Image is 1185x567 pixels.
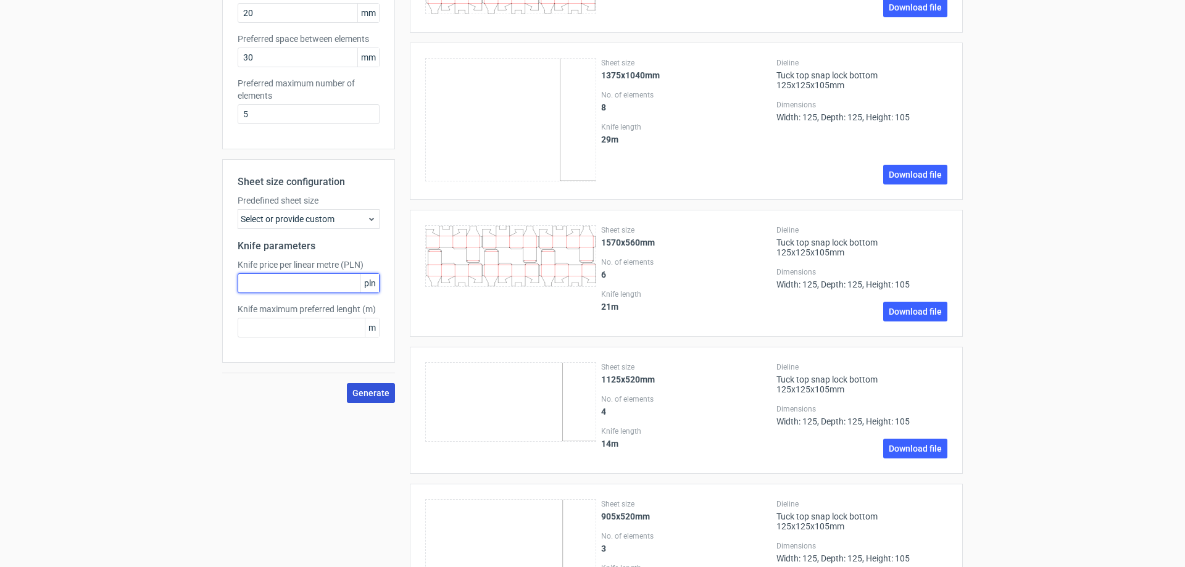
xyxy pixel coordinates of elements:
div: Tuck top snap lock bottom 125x125x105mm [776,499,947,531]
div: Width: 125, Depth: 125, Height: 105 [776,100,947,122]
label: No. of elements [601,257,772,267]
strong: 8 [601,102,606,112]
div: Width: 125, Depth: 125, Height: 105 [776,267,947,289]
label: Dieline [776,362,947,372]
div: Tuck top snap lock bottom 125x125x105mm [776,362,947,394]
label: Preferred space between elements [238,33,380,45]
label: Dimensions [776,541,947,551]
div: Width: 125, Depth: 125, Height: 105 [776,541,947,563]
h2: Sheet size configuration [238,175,380,189]
label: Dimensions [776,267,947,277]
label: Dimensions [776,100,947,110]
label: No. of elements [601,531,772,541]
span: m [365,318,379,337]
div: Select or provide custom [238,209,380,229]
a: Download file [883,302,947,321]
label: Sheet size [601,362,772,372]
span: mm [357,48,379,67]
label: Knife price per linear metre (PLN) [238,259,380,271]
div: Tuck top snap lock bottom 125x125x105mm [776,58,947,90]
label: Knife length [601,122,772,132]
strong: 6 [601,270,606,279]
label: Sheet size [601,58,772,68]
label: Sheet size [601,499,772,509]
label: No. of elements [601,394,772,404]
span: pln [360,274,379,292]
a: Download file [883,439,947,458]
button: Generate [347,383,395,403]
label: Knife length [601,426,772,436]
label: Knife maximum preferred lenght (m) [238,303,380,315]
strong: 3 [601,544,606,553]
label: Predefined sheet size [238,194,380,207]
strong: 1125x520mm [601,375,655,384]
strong: 905x520mm [601,511,650,521]
span: Generate [352,389,389,397]
label: Dimensions [776,404,947,414]
h2: Knife parameters [238,239,380,254]
strong: 21 m [601,302,618,312]
strong: 4 [601,407,606,416]
label: No. of elements [601,90,772,100]
label: Knife length [601,289,772,299]
a: Download file [883,165,947,184]
label: Sheet size [601,225,772,235]
span: mm [357,4,379,22]
strong: 1375x1040mm [601,70,660,80]
strong: 14 m [601,439,618,449]
label: Dieline [776,225,947,235]
strong: 1570x560mm [601,238,655,247]
label: Dieline [776,58,947,68]
label: Dieline [776,499,947,509]
div: Tuck top snap lock bottom 125x125x105mm [776,225,947,257]
strong: 29 m [601,135,618,144]
label: Preferred maximum number of elements [238,77,380,102]
div: Width: 125, Depth: 125, Height: 105 [776,404,947,426]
